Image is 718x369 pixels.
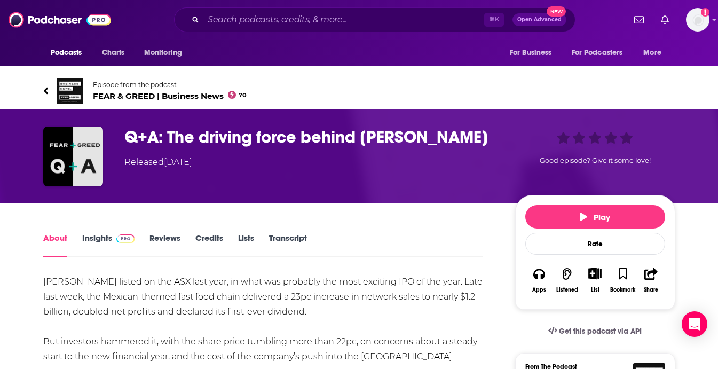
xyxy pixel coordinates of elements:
span: Episode from the podcast [93,81,247,89]
div: Search podcasts, credits, & more... [174,7,575,32]
span: 70 [239,93,247,98]
button: open menu [43,43,96,63]
img: Podchaser Pro [116,234,135,243]
input: Search podcasts, credits, & more... [203,11,484,28]
a: Show notifications dropdown [657,11,673,29]
a: Show notifications dropdown [630,11,648,29]
span: For Podcasters [572,45,623,60]
div: Bookmark [610,287,635,293]
span: Monitoring [144,45,182,60]
span: For Business [510,45,552,60]
div: List [591,286,599,293]
span: Logged in as jhutchinson [686,8,709,32]
h1: Q+A: The driving force behind Guzman y Gomez [124,127,498,147]
button: Open AdvancedNew [512,13,566,26]
div: Share [644,287,658,293]
span: New [547,6,566,17]
a: About [43,233,67,257]
span: Get this podcast via API [559,327,642,336]
span: Charts [102,45,125,60]
div: Rate [525,233,665,255]
a: Credits [195,233,223,257]
button: Share [637,261,665,300]
span: Play [580,212,610,222]
span: FEAR & GREED | Business News [93,91,247,101]
button: open menu [137,43,196,63]
div: Show More ButtonList [581,261,609,300]
a: Lists [238,233,254,257]
a: Transcript [269,233,307,257]
span: Good episode? Give it some love! [540,156,651,164]
a: InsightsPodchaser Pro [82,233,135,257]
button: open menu [502,43,565,63]
div: Listened [556,287,578,293]
button: Bookmark [609,261,637,300]
button: Play [525,205,665,229]
a: Reviews [149,233,180,257]
div: Apps [532,287,546,293]
a: FEAR & GREED | Business NewsEpisode from the podcastFEAR & GREED | Business News70 [43,78,675,104]
svg: Add a profile image [701,8,709,17]
button: Show More Button [584,268,606,279]
img: Q+A: The driving force behind Guzman y Gomez [43,127,103,186]
div: Released [DATE] [124,156,192,169]
span: ⌘ K [484,13,504,27]
a: Charts [95,43,131,63]
a: Get this podcast via API [540,318,651,344]
span: Podcasts [51,45,82,60]
button: open menu [565,43,638,63]
img: User Profile [686,8,709,32]
div: Open Intercom Messenger [682,311,707,337]
button: Apps [525,261,553,300]
span: More [643,45,661,60]
img: Podchaser - Follow, Share and Rate Podcasts [9,10,111,30]
img: FEAR & GREED | Business News [57,78,83,104]
button: Show profile menu [686,8,709,32]
span: Open Advanced [517,17,562,22]
button: open menu [636,43,675,63]
button: Listened [553,261,581,300]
